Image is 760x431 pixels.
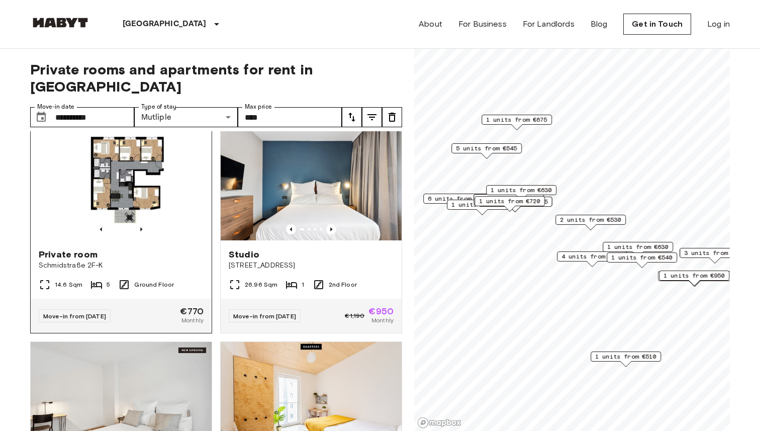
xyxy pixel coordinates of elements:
[30,119,212,333] a: Previous imagePrevious imagePrivate roomSchmidstraße 2F-K14.6 Sqm5Ground FloorMove-in from [DATE]...
[368,307,394,316] span: €950
[447,200,517,215] div: Map marker
[474,196,545,212] div: Map marker
[302,280,304,289] span: 1
[419,18,442,30] a: About
[658,271,732,287] div: Map marker
[486,115,547,124] span: 1 units from €675
[707,18,730,30] a: Log in
[523,18,575,30] a: For Landlords
[591,18,608,30] a: Blog
[659,271,729,286] div: Map marker
[557,251,627,267] div: Map marker
[428,194,489,203] span: 6 units from €610
[141,103,176,111] label: Type of stay
[591,352,661,367] div: Map marker
[37,103,74,111] label: Move-in date
[245,280,277,289] span: 26.96 Sqm
[30,61,402,95] span: Private rooms and apartments for rent in [GEOGRAPHIC_DATA]
[136,224,146,234] button: Previous image
[623,14,691,35] a: Get in Touch
[345,311,364,320] span: €1,190
[30,18,90,28] img: Habyt
[229,248,259,261] span: Studio
[371,316,394,325] span: Monthly
[233,312,296,320] span: Move-in from [DATE]
[680,248,750,264] div: Map marker
[134,280,174,289] span: Ground Floor
[31,107,51,127] button: Choose date, selected date is 1 Dec 2025
[607,242,669,251] span: 1 units from €630
[180,307,204,316] span: €770
[684,248,745,257] span: 3 units from €715
[603,242,673,257] div: Map marker
[607,252,677,268] div: Map marker
[229,261,394,271] span: [STREET_ADDRESS]
[107,280,110,289] span: 5
[491,186,552,195] span: 1 units from €630
[473,194,544,210] div: Map marker
[456,144,517,153] span: 5 units from €545
[561,252,623,261] span: 4 units from €770
[326,224,336,234] button: Previous image
[458,18,507,30] a: For Business
[55,280,82,289] span: 14.6 Sqm
[382,107,402,127] button: tune
[221,120,402,240] img: Marketing picture of unit DE-01-481-211-01
[479,197,540,206] span: 1 units from €720
[486,185,556,201] div: Map marker
[482,115,552,130] div: Map marker
[286,224,296,234] button: Previous image
[134,107,238,127] div: Mutliple
[362,107,382,127] button: tune
[329,280,357,289] span: 2nd Floor
[451,200,513,209] span: 1 units from €675
[181,316,204,325] span: Monthly
[595,352,656,361] span: 1 units from €510
[479,197,552,212] div: Map marker
[123,18,207,30] p: [GEOGRAPHIC_DATA]
[483,197,548,206] span: 1 units from €1025
[31,120,212,240] img: Marketing picture of unit DE-01-260-021-03
[39,261,204,271] span: Schmidstraße 2F-K
[417,417,461,428] a: Mapbox logo
[96,224,106,234] button: Previous image
[611,253,673,262] span: 1 units from €540
[39,248,98,261] span: Private room
[560,215,621,224] span: 2 units from €530
[245,103,272,111] label: Max price
[220,119,402,333] a: Marketing picture of unit DE-01-481-211-01Previous imagePrevious imageStudio[STREET_ADDRESS]26.96...
[43,312,106,320] span: Move-in from [DATE]
[423,194,494,209] div: Map marker
[555,215,626,230] div: Map marker
[478,195,539,204] span: 1 units from €720
[663,271,725,280] span: 1 units from €950
[342,107,362,127] button: tune
[451,143,522,159] div: Map marker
